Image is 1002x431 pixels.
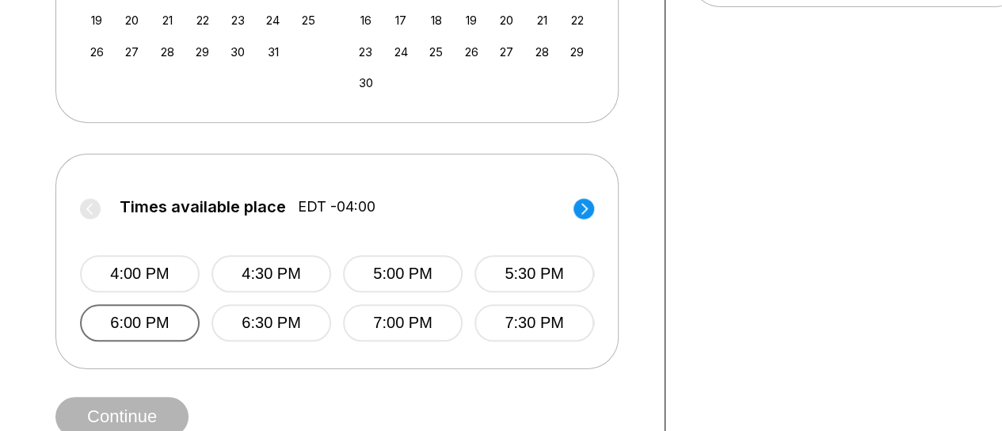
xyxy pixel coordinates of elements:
div: Choose Wednesday, November 26th, 2025 [461,41,482,63]
div: Choose Monday, November 24th, 2025 [391,41,412,63]
div: Choose Saturday, November 22nd, 2025 [566,10,588,31]
div: Choose Monday, October 20th, 2025 [121,10,143,31]
button: 5:30 PM [474,255,594,292]
div: Choose Friday, October 31st, 2025 [262,41,284,63]
div: Choose Friday, November 21st, 2025 [531,10,553,31]
div: Choose Saturday, October 25th, 2025 [298,10,319,31]
button: 7:30 PM [474,304,594,341]
div: Choose Wednesday, October 22nd, 2025 [192,10,213,31]
button: 6:00 PM [80,304,200,341]
button: 7:00 PM [343,304,463,341]
span: EDT -04:00 [298,198,375,215]
div: Choose Sunday, October 19th, 2025 [86,10,108,31]
div: Choose Wednesday, November 19th, 2025 [461,10,482,31]
div: Choose Tuesday, October 28th, 2025 [157,41,178,63]
div: Choose Thursday, October 23rd, 2025 [227,10,249,31]
div: Choose Friday, November 28th, 2025 [531,41,553,63]
button: 6:30 PM [211,304,331,341]
button: 4:00 PM [80,255,200,292]
div: Choose Sunday, October 26th, 2025 [86,41,108,63]
div: Choose Sunday, November 23rd, 2025 [355,41,376,63]
div: Choose Saturday, November 29th, 2025 [566,41,588,63]
div: Choose Sunday, November 30th, 2025 [355,72,376,93]
div: Choose Sunday, November 16th, 2025 [355,10,376,31]
div: Choose Thursday, October 30th, 2025 [227,41,249,63]
div: Choose Tuesday, October 21st, 2025 [157,10,178,31]
div: Choose Monday, October 27th, 2025 [121,41,143,63]
div: Choose Thursday, November 27th, 2025 [496,41,517,63]
button: 5:00 PM [343,255,463,292]
div: Choose Tuesday, November 25th, 2025 [425,41,447,63]
div: Choose Monday, November 17th, 2025 [391,10,412,31]
span: Times available place [120,198,286,215]
div: Choose Tuesday, November 18th, 2025 [425,10,447,31]
div: Choose Thursday, November 20th, 2025 [496,10,517,31]
button: 4:30 PM [211,255,331,292]
div: Choose Friday, October 24th, 2025 [262,10,284,31]
div: Choose Wednesday, October 29th, 2025 [192,41,213,63]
